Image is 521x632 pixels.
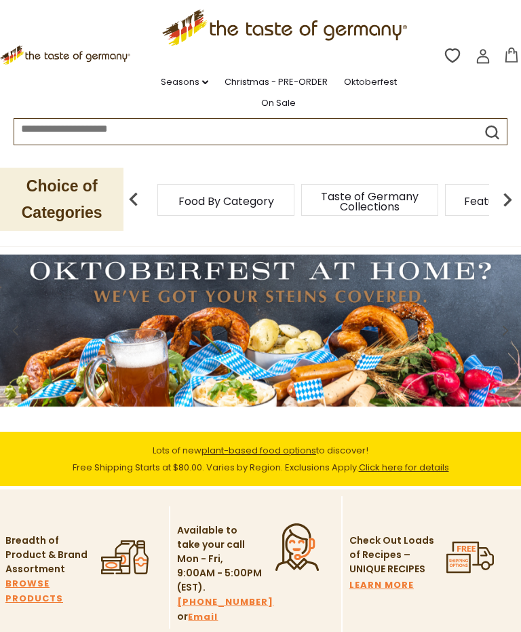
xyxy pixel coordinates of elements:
img: previous arrow [120,186,147,213]
a: Food By Category [178,196,274,206]
a: Taste of Germany Collections [315,191,424,212]
a: Seasons [161,75,208,90]
p: Available to take your call Mon - Fri, 9:00AM - 5:00PM (EST). or [177,523,262,625]
a: LEARN MORE [349,578,414,593]
a: Click here for details [359,461,449,474]
span: Lots of new to discover! Free Shipping Starts at $80.00. Varies by Region. Exclusions Apply. [73,444,449,474]
a: Oktoberfest [344,75,397,90]
img: next arrow [494,186,521,213]
a: [PHONE_NUMBER] [177,595,273,610]
p: Breadth of Product & Brand Assortment [5,534,90,576]
a: On Sale [261,96,296,111]
a: BROWSE PRODUCTS [5,576,90,606]
a: Email [188,610,218,625]
a: Christmas - PRE-ORDER [225,75,328,90]
a: plant-based food options [201,444,316,457]
p: Check Out Loads of Recipes – UNIQUE RECIPES [349,534,434,576]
